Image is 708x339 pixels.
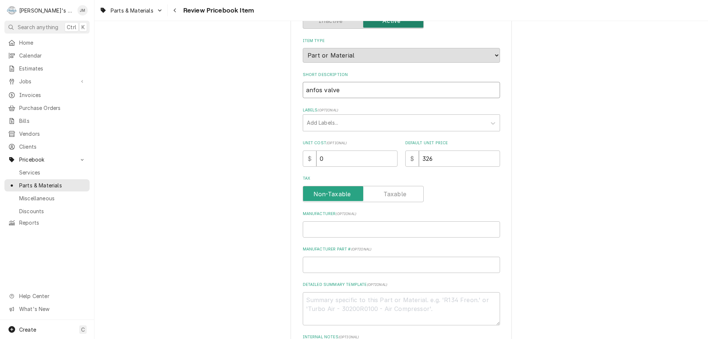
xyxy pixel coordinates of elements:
[19,194,86,202] span: Miscellaneous
[405,151,419,167] div: $
[303,282,500,325] div: Detailed Summary Template
[77,5,88,15] div: JM
[19,169,86,176] span: Services
[4,153,90,166] a: Go to Pricebook
[4,75,90,87] a: Go to Jobs
[19,292,85,300] span: Help Center
[303,151,316,167] div: $
[19,39,86,46] span: Home
[19,52,86,59] span: Calendar
[19,207,86,215] span: Discounts
[4,141,90,153] a: Clients
[303,246,500,273] div: Manufacturer Part #
[351,247,372,251] span: ( optional )
[303,72,500,78] label: Short Description
[4,115,90,127] a: Bills
[67,23,76,31] span: Ctrl
[111,7,153,14] span: Parts & Materials
[81,23,85,31] span: K
[326,141,347,145] span: ( optional )
[4,166,90,179] a: Services
[4,290,90,302] a: Go to Help Center
[4,192,90,204] a: Miscellaneous
[339,335,359,339] span: ( optional )
[19,130,86,138] span: Vendors
[405,140,500,166] div: Default Unit Price
[4,205,90,217] a: Discounts
[4,217,90,229] a: Reports
[4,21,90,34] button: Search anythingCtrlK
[303,246,500,252] label: Manufacturer Part #
[19,77,75,85] span: Jobs
[4,102,90,114] a: Purchase Orders
[97,4,166,17] a: Go to Parts & Materials
[19,219,86,226] span: Reports
[303,107,500,131] div: Labels
[169,4,181,16] button: Navigate back
[19,91,86,99] span: Invoices
[19,326,36,333] span: Create
[317,108,338,112] span: ( optional )
[7,5,17,15] div: Rudy's Commercial Refrigeration's Avatar
[303,176,500,202] div: Tax
[4,62,90,75] a: Estimates
[303,82,500,98] input: Name used to describe this Part or Material
[367,283,388,287] span: ( optional )
[4,179,90,191] a: Parts & Materials
[19,117,86,125] span: Bills
[303,176,500,181] label: Tax
[181,6,254,15] span: Review Pricebook Item
[303,140,398,166] div: Unit Cost
[18,23,58,31] span: Search anything
[303,282,500,288] label: Detailed Summary Template
[303,38,500,63] div: Item Type
[303,211,500,217] label: Manufacturer
[405,140,500,146] label: Default Unit Price
[19,181,86,189] span: Parts & Materials
[81,326,85,333] span: C
[303,72,500,98] div: Short Description
[303,140,398,146] label: Unit Cost
[19,156,75,163] span: Pricebook
[19,143,86,151] span: Clients
[19,7,73,14] div: [PERSON_NAME]'s Commercial Refrigeration
[303,211,500,237] div: Manufacturer
[7,5,17,15] div: R
[4,128,90,140] a: Vendors
[4,37,90,49] a: Home
[19,104,86,112] span: Purchase Orders
[303,107,500,113] label: Labels
[336,212,356,216] span: ( optional )
[4,49,90,62] a: Calendar
[19,305,85,313] span: What's New
[19,65,86,72] span: Estimates
[4,303,90,315] a: Go to What's New
[4,89,90,101] a: Invoices
[303,38,500,44] label: Item Type
[77,5,88,15] div: Jim McIntyre's Avatar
